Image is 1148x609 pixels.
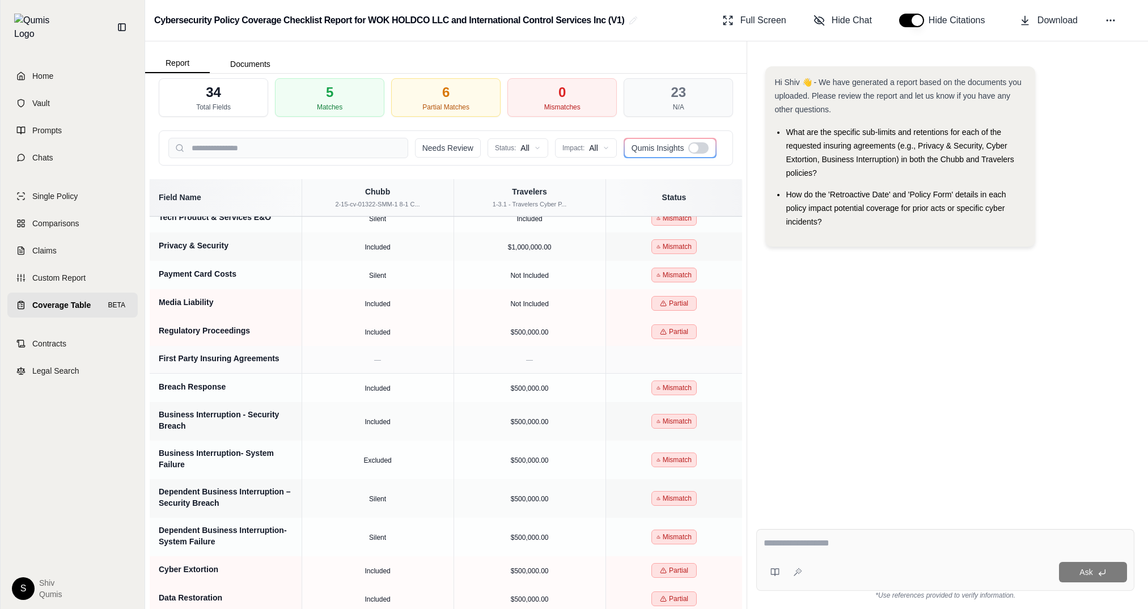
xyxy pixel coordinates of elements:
span: Excluded [363,456,391,464]
span: What are the specific sub-limits and retentions for each of the requested insuring agreements (e.... [786,128,1014,177]
div: 2-15-cv-01322-SMM-1 8-1 C... [309,200,447,209]
span: Prompts [32,125,62,136]
span: Silent [369,272,386,280]
button: Impact:All [555,138,617,158]
div: Privacy & Security [159,240,293,251]
button: Needs Review [415,138,481,158]
div: 5 [326,83,333,102]
a: Chats [7,145,138,170]
span: $500,000.00 [511,595,549,603]
span: Silent [369,534,386,542]
button: Download [1015,9,1082,32]
span: Qumis [39,589,62,600]
div: Mismatches [544,103,581,112]
span: Mismatch [651,491,697,506]
div: N/A [673,103,684,112]
span: All [589,142,598,154]
span: Not Included [510,300,548,308]
div: 0 [558,83,566,102]
a: Claims [7,238,138,263]
div: Tech Product & Services E&O [159,212,293,223]
span: Hide Chat [832,14,872,27]
span: Included [365,243,390,251]
div: Media Liability [159,297,293,308]
span: Silent [369,215,386,223]
span: Shiv [39,577,62,589]
span: Mismatch [651,268,697,282]
div: Regulatory Proceedings [159,325,293,336]
span: Silent [369,495,386,503]
span: Included [365,300,390,308]
div: Dependent Business Interruption – Security Breach [159,486,293,509]
div: Payment Card Costs [159,268,293,280]
img: Qumis Logo [14,14,57,41]
div: Cyber Extortion [159,564,293,575]
div: Dependent Business Interruption- System Failure [159,525,293,547]
span: BETA [105,299,129,311]
span: Custom Report [32,272,86,284]
th: Field Name [150,179,302,216]
a: Contracts [7,331,138,356]
a: Home [7,64,138,88]
span: Mismatch [651,530,697,544]
span: All [520,142,529,154]
span: Coverage Table [32,299,91,311]
span: Comparisons [32,218,79,229]
span: $500,000.00 [511,384,549,392]
div: Travelers [461,186,599,197]
span: How do the 'Retroactive Date' and 'Policy Form' details in each policy impact potential coverage ... [786,190,1006,226]
div: Partial Matches [422,103,469,112]
a: Single Policy [7,184,138,209]
span: Ask [1079,568,1092,577]
h2: Cybersecurity Policy Coverage Checklist Report for WOK HOLDCO LLC and International Control Servi... [154,10,624,31]
span: $500,000.00 [511,567,549,575]
div: Business Interruption- System Failure [159,447,293,470]
div: 23 [671,83,687,102]
span: Partial [651,591,697,606]
div: Chubb [309,186,447,197]
span: Mismatch [651,452,697,467]
span: Mismatch [651,380,697,395]
div: 34 [206,83,221,102]
span: $500,000.00 [511,418,549,426]
div: First Party Insuring Agreements [159,353,293,364]
span: Full Screen [740,14,786,27]
button: Documents [210,55,291,73]
span: Impact: [562,143,584,153]
span: Mismatch [651,414,697,429]
span: Mismatch [651,211,697,226]
div: Breach Response [159,381,293,392]
span: Included [365,384,390,392]
div: Total Fields [196,103,231,112]
button: Full Screen [718,9,791,32]
a: Comparisons [7,211,138,236]
span: Included [365,595,390,603]
span: Contracts [32,338,66,349]
span: Mismatch [651,239,697,254]
span: Status: [495,143,516,153]
span: — [374,356,381,364]
span: Partial [651,563,697,578]
div: Business Interruption - Security Breach [159,409,293,432]
button: Collapse sidebar [113,18,131,36]
a: Coverage TableBETA [7,293,138,318]
span: Legal Search [32,365,79,377]
span: Hide Citations [929,14,992,27]
span: Qumis Insights [632,142,684,154]
a: Prompts [7,118,138,143]
a: Legal Search [7,358,138,383]
span: Partial [651,324,697,339]
span: Single Policy [32,191,78,202]
a: Vault [7,91,138,116]
button: Hide Chat [809,9,876,32]
span: Home [32,70,53,82]
span: $500,000.00 [511,534,549,542]
button: Ask [1059,562,1127,582]
div: Matches [317,103,342,112]
span: Included [365,328,390,336]
div: S [12,577,35,600]
span: Hi Shiv 👋 - We have generated a report based on the documents you uploaded. Please review the rep... [774,78,1021,114]
a: Custom Report [7,265,138,290]
span: Chats [32,152,53,163]
span: $1,000,000.00 [508,243,552,251]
